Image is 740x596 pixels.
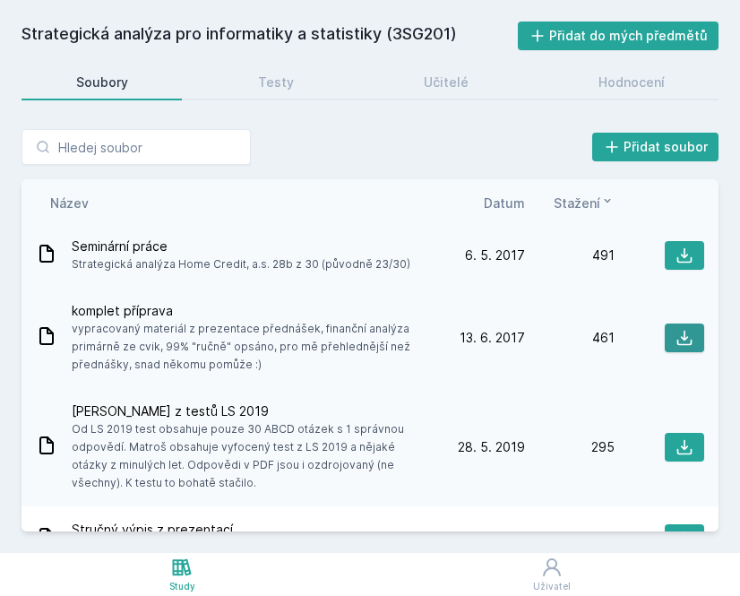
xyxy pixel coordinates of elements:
div: 491 [525,246,615,264]
h2: Strategická analýza pro informatiky a statistiky (3SG201) [22,22,518,50]
span: Stažení [554,194,600,212]
div: 295 [525,438,615,456]
button: Stažení [554,194,615,212]
button: Název [50,194,89,212]
div: Učitelé [424,73,469,91]
button: Přidat soubor [592,133,719,161]
span: [PERSON_NAME] z testů LS 2019 [72,402,428,420]
span: Strategická analýza Home Credit, a.s. 28b z 30 (původně 23/30) [72,255,410,273]
span: Od LS 2019 test obsahuje pouze 30 ABCD otázek s 1 správnou odpovědí. Matroš obsahuje vyfocený tes... [72,420,428,492]
span: Seminární práce [72,238,410,255]
input: Hledej soubor [22,129,251,165]
a: Soubory [22,65,182,100]
span: 17. 12. 2018 [455,530,525,548]
div: 259 [525,530,615,548]
button: Datum [484,194,525,212]
span: vypracovaný materiál z prezentace přednášek, finanční analýza primárně ze cvik, 99% "ručně" opsán... [72,320,428,374]
span: Stručný výpis z prezentací [72,521,233,539]
div: Testy [258,73,294,91]
a: Hodnocení [544,65,718,100]
div: Hodnocení [598,73,665,91]
a: Učitelé [369,65,522,100]
div: 461 [525,329,615,347]
div: Soubory [76,73,128,91]
span: 28. 5. 2019 [458,438,525,456]
span: komplet příprava [72,302,428,320]
div: Study [169,580,195,593]
span: 6. 5. 2017 [465,246,525,264]
span: 13. 6. 2017 [460,329,525,347]
a: Testy [203,65,348,100]
button: Přidat do mých předmětů [518,22,719,50]
div: Uživatel [533,580,571,593]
